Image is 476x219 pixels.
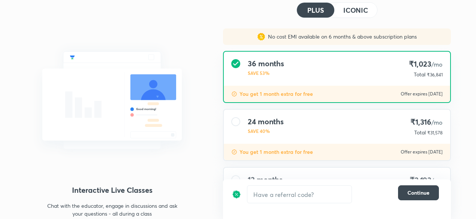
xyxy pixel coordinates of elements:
[239,148,313,156] p: You get 1 month extra for free
[25,185,199,196] h4: Interactive Live Classes
[431,176,443,184] span: /mo
[410,175,443,185] h4: ₹2,193
[248,59,284,68] h4: 36 months
[409,59,443,69] h4: ₹1,023
[414,71,425,78] p: Total
[343,7,368,13] h4: ICONIC
[239,90,313,98] p: You get 1 month extra for free
[265,33,417,40] p: No cost EMI available on 6 months & above subscription plans
[231,149,237,155] img: discount
[398,185,439,200] button: Continue
[427,130,443,136] span: ₹31,578
[307,7,324,13] h4: PLUS
[248,70,284,76] p: SAVE 53%
[401,91,443,97] p: Offer expires [DATE]
[232,185,241,203] img: discount
[25,35,199,165] img: chat_with_educator_6cb3c64761.svg
[414,129,426,136] p: Total
[427,72,443,77] span: ₹36,841
[431,60,443,68] span: /mo
[401,149,443,155] p: Offer expires [DATE]
[247,186,352,203] input: Have a referral code?
[407,189,430,197] span: Continue
[431,118,443,126] span: /mo
[231,91,237,97] img: discount
[297,3,334,18] button: PLUS
[248,128,284,134] p: SAVE 40%
[47,202,177,218] p: Chat with the educator, engage in discussions and ask your questions - all during a class
[257,33,265,40] img: sales discount
[248,117,284,126] h4: 24 months
[334,3,377,18] button: ICONIC
[410,117,443,127] h4: ₹1,316
[248,175,283,184] h4: 12 months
